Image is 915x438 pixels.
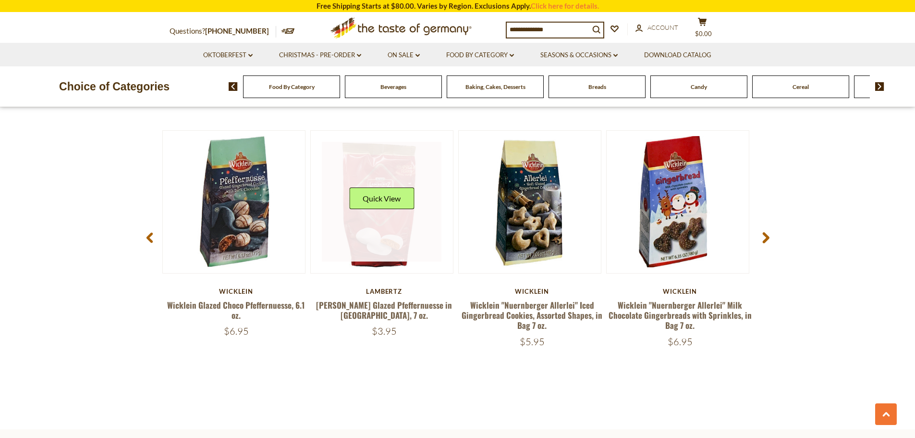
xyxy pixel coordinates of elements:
a: Cereal [793,83,809,90]
button: $0.00 [688,17,717,41]
a: Click here for details. [531,1,599,10]
div: Lambertz [310,288,458,295]
img: previous arrow [229,82,238,91]
img: Lambertz Glazed Pfeffernuesse in Bag, 7 oz. [311,131,453,273]
img: Wicklein Glazed Choco Pfeffernuesse, 6.1 oz. [163,131,305,273]
span: $5.95 [520,336,545,348]
p: Questions? [170,25,276,38]
a: Account [635,23,678,33]
a: Download Catalog [644,50,711,61]
div: Wicklein [162,288,310,295]
a: Baking, Cakes, Desserts [465,83,525,90]
img: Wicklein "Nuernberger Allerlei" Milk Chocolate Gingerbreads with Sprinkles, in Bag 7 oz. [607,131,749,273]
a: Wicklein "Nuernberger Allerlei" Iced Gingerbread Cookies, Assorted Shapes, in Bag 7 oz. [462,299,602,332]
a: Wicklein "Nuernberger Allerlei" Milk Chocolate Gingerbreads with Sprinkles, in Bag 7 oz. [609,299,752,332]
img: next arrow [875,82,884,91]
div: Wicklein [458,288,606,295]
a: Seasons & Occasions [540,50,618,61]
a: On Sale [388,50,420,61]
a: Christmas - PRE-ORDER [279,50,361,61]
div: Wicklein [606,288,754,295]
span: $3.95 [372,325,397,337]
a: [PHONE_NUMBER] [205,26,269,35]
span: $6.95 [224,325,249,337]
a: [PERSON_NAME] Glazed Pfeffernuesse in [GEOGRAPHIC_DATA], 7 oz. [316,299,452,321]
span: $0.00 [695,30,712,38]
a: Food By Category [269,83,315,90]
a: Beverages [380,83,406,90]
a: Wicklein Glazed Choco Pfeffernuesse, 6.1 oz. [167,299,305,321]
img: Wicklein "Nuernberger Allerlei" Iced Gingerbread Cookies, Assorted Shapes, in Bag 7 oz. [459,131,601,273]
a: Oktoberfest [203,50,253,61]
span: $6.95 [668,336,693,348]
button: Quick View [349,188,414,209]
span: Account [647,24,678,31]
a: Candy [691,83,707,90]
a: Breads [588,83,606,90]
a: Food By Category [446,50,514,61]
